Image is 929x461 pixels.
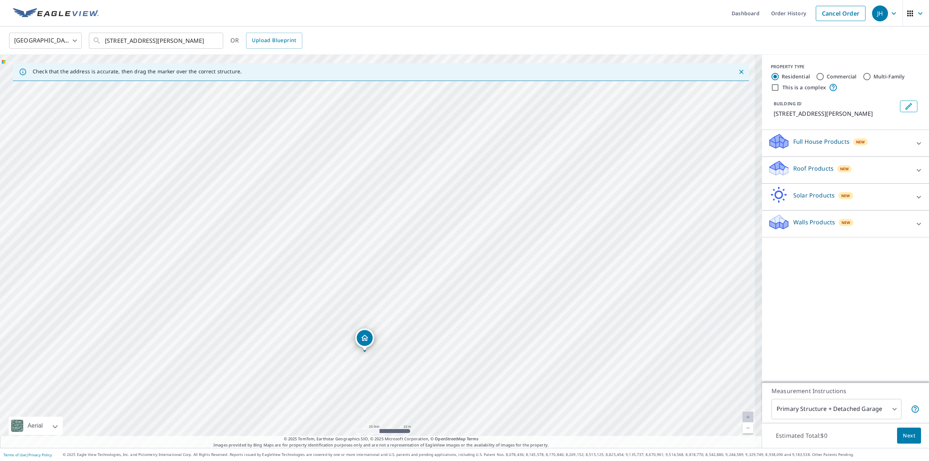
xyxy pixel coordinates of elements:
[841,193,850,199] span: New
[842,220,851,225] span: New
[768,213,923,234] div: Walls ProductsNew
[355,329,374,351] div: Dropped pin, building 1, Residential property, 2214 Blueberry Dr Elkton, VA 22827
[873,73,905,80] label: Multi-Family
[25,417,45,435] div: Aerial
[900,101,917,112] button: Edit building 1
[911,405,920,413] span: Your report will include the primary structure and a detached garage if one exists.
[771,64,920,70] div: PROPERTY TYPE
[793,137,850,146] p: Full House Products
[856,139,865,145] span: New
[793,218,835,227] p: Walls Products
[903,431,915,440] span: Next
[827,73,857,80] label: Commercial
[742,423,753,433] a: Current Level 20, Zoom Out
[897,428,921,444] button: Next
[768,133,923,154] div: Full House ProductsNew
[252,36,296,45] span: Upload Blueprint
[774,109,897,118] p: [STREET_ADDRESS][PERSON_NAME]
[768,160,923,180] div: Roof ProductsNew
[742,412,753,423] a: Current Level 20, Zoom In Disabled
[840,166,849,172] span: New
[782,84,826,91] label: This is a complex
[737,67,746,77] button: Close
[9,30,82,51] div: [GEOGRAPHIC_DATA]
[230,33,302,49] div: OR
[63,452,925,457] p: © 2025 Eagle View Technologies, Inc. and Pictometry International Corp. All Rights Reserved. Repo...
[246,33,302,49] a: Upload Blueprint
[782,73,810,80] label: Residential
[467,436,479,441] a: Terms
[772,399,901,419] div: Primary Structure + Detached Garage
[770,428,833,444] p: Estimated Total: $0
[284,436,479,442] span: © 2025 TomTom, Earthstar Geographics SIO, © 2025 Microsoft Corporation, ©
[4,453,52,457] p: |
[28,452,52,457] a: Privacy Policy
[774,101,802,107] p: BUILDING ID
[772,387,920,395] p: Measurement Instructions
[872,5,888,21] div: JH
[816,6,865,21] a: Cancel Order
[768,187,923,207] div: Solar ProductsNew
[793,164,834,173] p: Roof Products
[13,8,99,19] img: EV Logo
[33,68,242,75] p: Check that the address is accurate, then drag the marker over the correct structure.
[4,452,26,457] a: Terms of Use
[793,191,835,200] p: Solar Products
[9,417,63,435] div: Aerial
[435,436,465,441] a: OpenStreetMap
[105,30,208,51] input: Search by address or latitude-longitude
